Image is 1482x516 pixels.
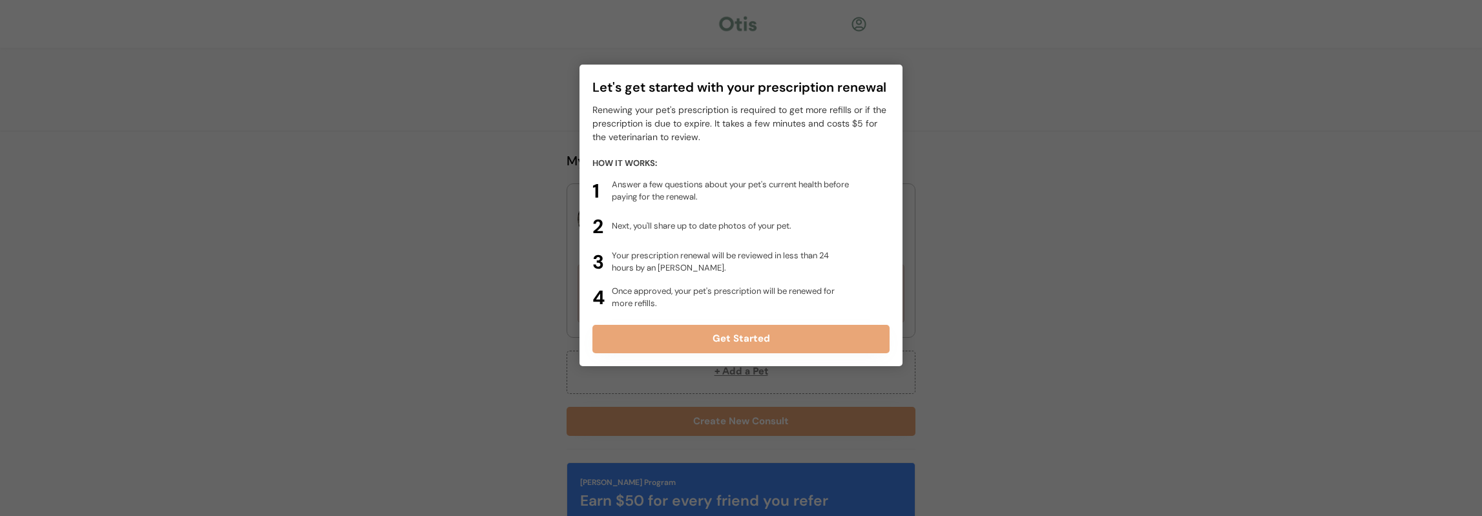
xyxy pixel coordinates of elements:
[612,178,850,203] div: Answer a few questions about your pet's current health before paying for the renewal.
[592,77,890,97] div: Let's get started with your prescription renewal
[592,103,890,144] div: Renewing your pet's prescription is required to get more refills or if the prescription is due to...
[612,220,791,232] div: Next, you'll share up to date photos of your pet.
[592,212,605,241] div: 2
[592,283,605,312] div: 4
[612,285,850,310] div: Once approved, your pet's prescription will be renewed for more refills.
[592,176,605,205] div: 1
[612,249,850,274] div: Your prescription renewal will be reviewed in less than 24 hours by an [PERSON_NAME].
[592,325,890,353] button: Get Started
[592,247,605,276] div: 3
[592,157,657,170] div: HOW IT WORKS:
